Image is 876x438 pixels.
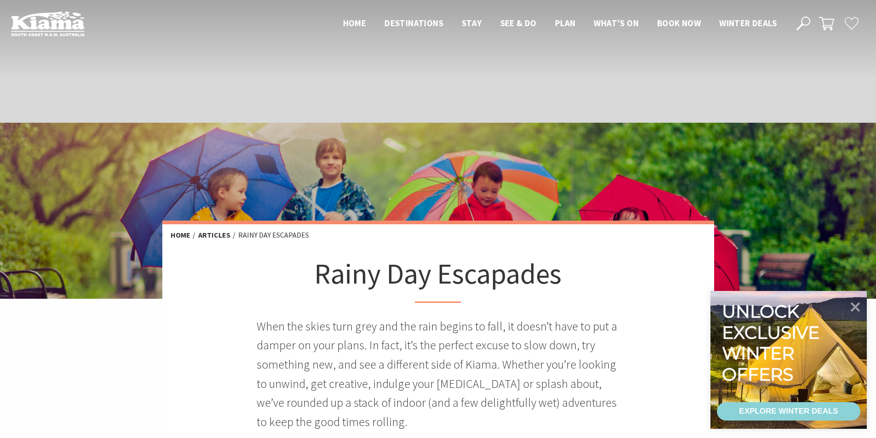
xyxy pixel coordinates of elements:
div: EXPLORE WINTER DEALS [739,402,838,421]
span: Winter Deals [719,17,777,28]
a: Home [171,230,190,240]
span: Book now [657,17,701,28]
span: Plan [555,17,576,28]
span: See & Do [500,17,537,28]
img: Kiama Logo [11,11,85,36]
nav: Main Menu [334,16,786,31]
p: When the skies turn grey and the rain begins to fall, it doesn’t have to put a damper on your pla... [257,317,619,432]
li: Rainy Day Escapades [238,229,309,241]
h1: Rainy Day Escapades [302,255,574,303]
span: Destinations [384,17,443,28]
div: Unlock exclusive winter offers [722,301,824,385]
span: Home [343,17,366,28]
span: What’s On [594,17,639,28]
a: Articles [198,230,230,240]
a: EXPLORE WINTER DEALS [717,402,860,421]
span: Stay [462,17,482,28]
